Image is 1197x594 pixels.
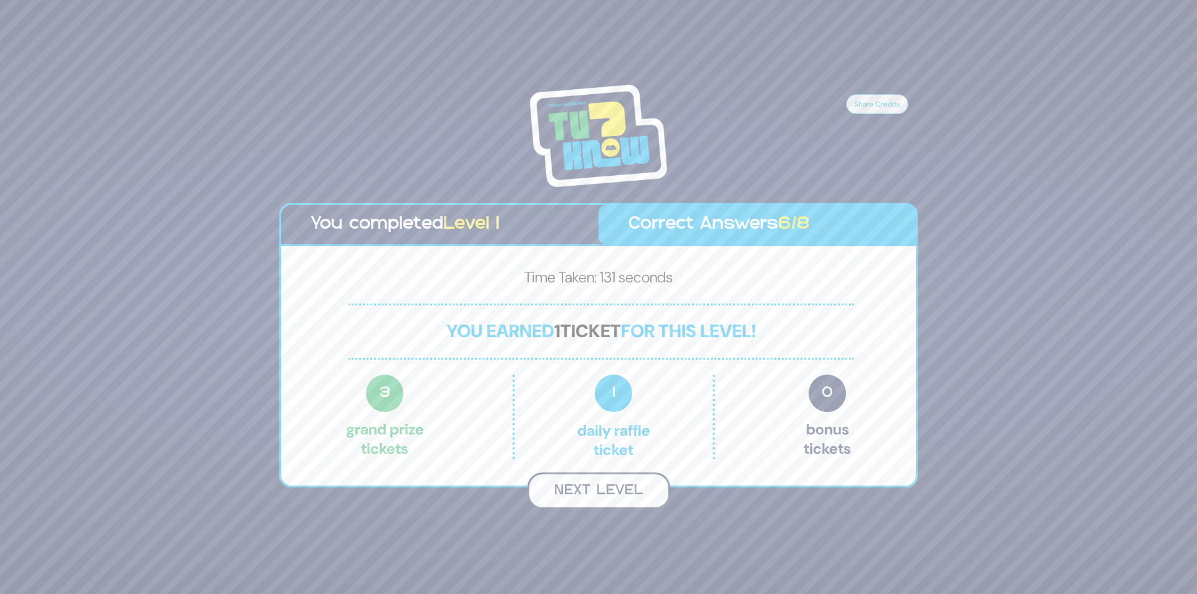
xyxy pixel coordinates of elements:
[778,216,810,232] span: 6/8
[595,375,632,412] span: 1
[366,375,403,412] span: 3
[527,472,670,509] button: Next Level
[443,216,499,232] span: Level 1
[530,85,667,187] img: Tournament Logo
[541,375,686,459] p: Daily Raffle ticket
[809,375,846,412] span: 0
[446,319,756,343] span: You earned for this level!
[560,319,621,343] span: ticket
[311,211,569,238] p: You completed
[346,375,424,459] p: Grand Prize tickets
[804,375,851,459] p: Bonus tickets
[301,266,896,294] p: Time Taken: 131 seconds
[628,211,886,238] p: Correct Answers
[846,94,908,114] button: Share Credits
[554,319,560,343] span: 1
